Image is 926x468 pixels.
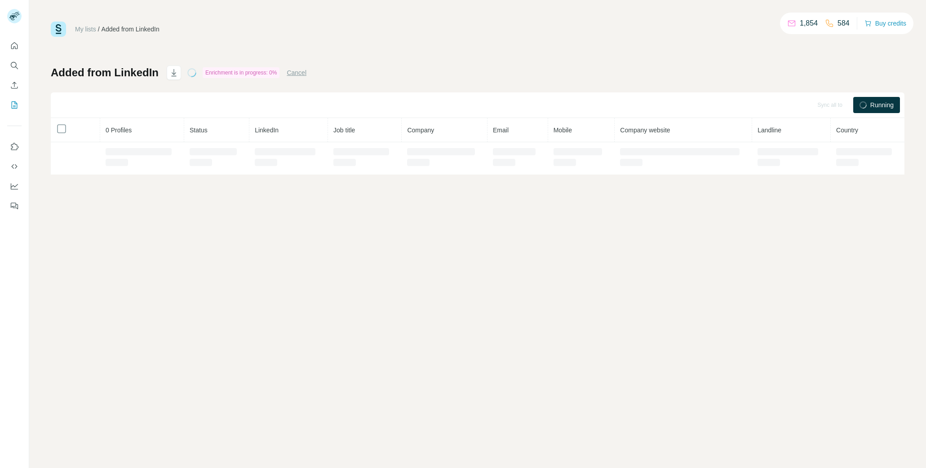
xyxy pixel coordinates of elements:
div: Enrichment is in progress: 0% [203,67,279,78]
span: Company [407,127,434,134]
h1: Added from LinkedIn [51,66,159,80]
span: Status [190,127,208,134]
button: Feedback [7,198,22,214]
button: Dashboard [7,178,22,194]
span: 0 Profiles [106,127,132,134]
span: Mobile [554,127,572,134]
span: Country [836,127,858,134]
img: Surfe Logo [51,22,66,37]
a: My lists [75,26,96,33]
span: Running [870,101,894,109]
button: Quick start [7,38,22,54]
button: Search [7,57,22,74]
button: My lists [7,97,22,113]
button: Use Surfe on LinkedIn [7,139,22,155]
span: Landline [758,127,781,134]
span: Email [493,127,509,134]
button: Use Surfe API [7,158,22,175]
button: Buy credits [864,17,906,30]
span: LinkedIn [255,127,279,134]
span: Job title [333,127,355,134]
p: 1,854 [800,18,818,29]
p: 584 [837,18,850,29]
li: / [98,25,100,34]
button: Cancel [287,68,306,77]
span: Company website [620,127,670,134]
button: Enrich CSV [7,77,22,93]
div: Added from LinkedIn [102,25,160,34]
